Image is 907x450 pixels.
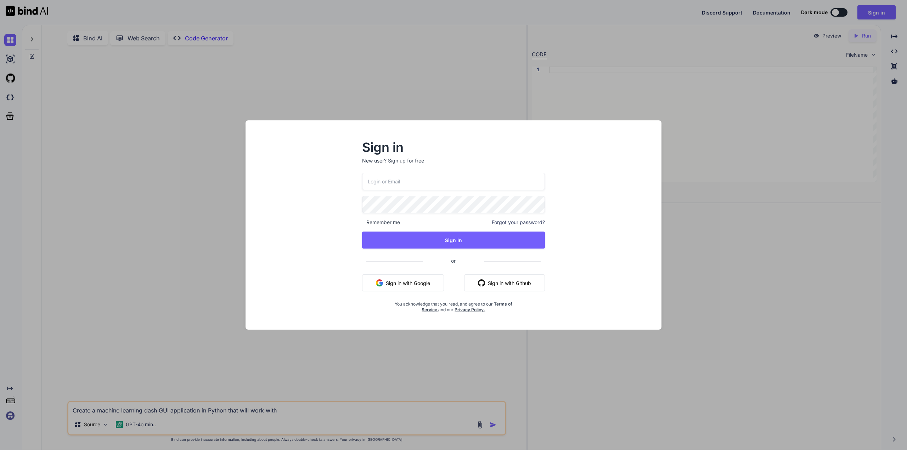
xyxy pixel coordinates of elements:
div: You acknowledge that you read, and agree to our and our [393,297,514,313]
button: Sign in with Google [362,274,444,291]
input: Login or Email [362,173,545,190]
img: github [478,279,485,286]
img: google [376,279,383,286]
div: Sign up for free [388,157,424,164]
a: Terms of Service [422,301,512,312]
button: Sign in with Github [464,274,545,291]
span: or [423,252,484,269]
h2: Sign in [362,142,545,153]
a: Privacy Policy. [455,307,485,312]
span: Forgot your password? [492,219,545,226]
p: New user? [362,157,545,173]
span: Remember me [362,219,400,226]
button: Sign In [362,232,545,249]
